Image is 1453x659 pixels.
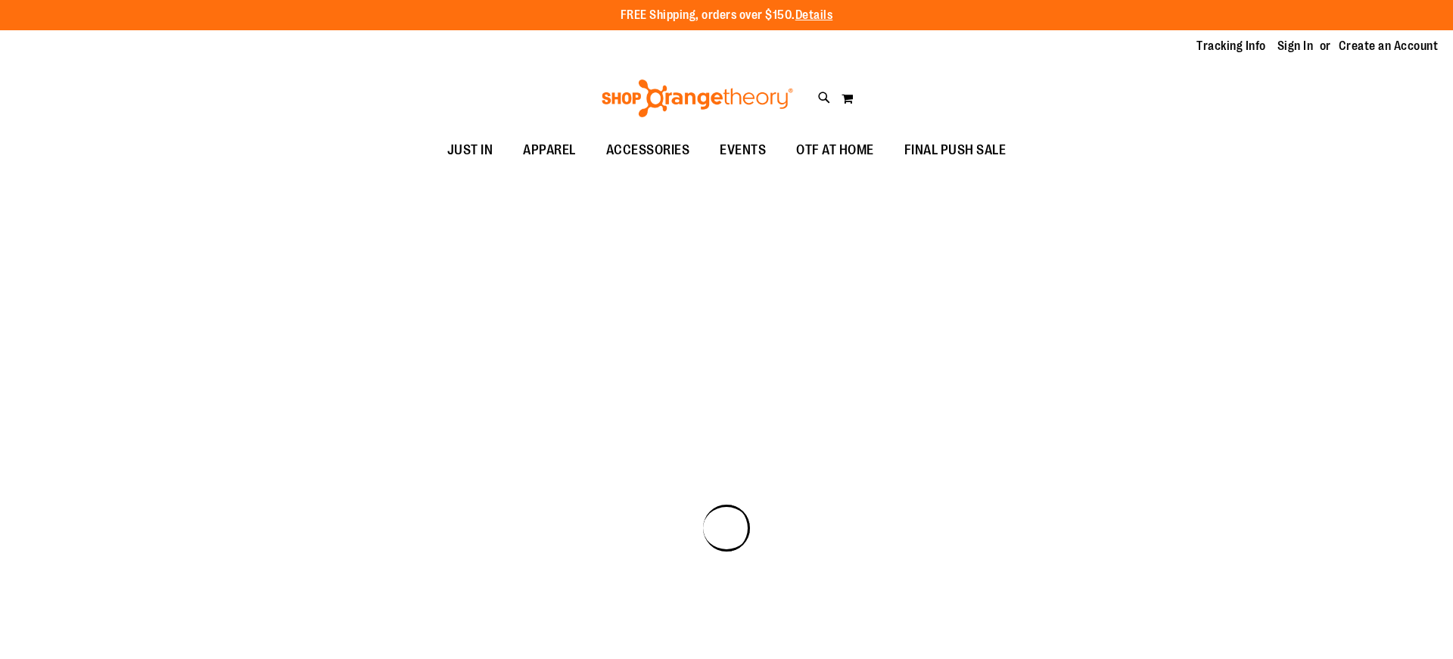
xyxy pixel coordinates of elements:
a: Create an Account [1339,38,1439,54]
p: FREE Shipping, orders over $150. [621,7,833,24]
a: OTF AT HOME [781,133,889,168]
span: ACCESSORIES [606,133,690,167]
a: Details [795,8,833,22]
a: FINAL PUSH SALE [889,133,1022,168]
a: JUST IN [432,133,509,168]
a: Sign In [1277,38,1314,54]
span: APPAREL [523,133,576,167]
a: EVENTS [705,133,781,168]
span: FINAL PUSH SALE [904,133,1007,167]
a: APPAREL [508,133,591,168]
span: EVENTS [720,133,766,167]
a: ACCESSORIES [591,133,705,168]
a: Tracking Info [1196,38,1266,54]
img: Shop Orangetheory [599,79,795,117]
span: JUST IN [447,133,493,167]
span: OTF AT HOME [796,133,874,167]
